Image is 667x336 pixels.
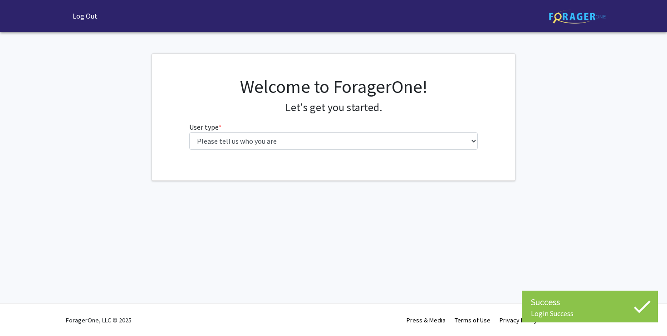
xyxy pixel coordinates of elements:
div: Success [531,295,649,309]
a: Privacy Policy [500,316,537,324]
a: Press & Media [407,316,446,324]
div: ForagerOne, LLC © 2025 [66,304,132,336]
img: ForagerOne Logo [549,10,606,24]
a: Terms of Use [455,316,490,324]
h4: Let's get you started. [189,101,478,114]
div: Login Success [531,309,649,318]
label: User type [189,122,221,132]
h1: Welcome to ForagerOne! [189,76,478,97]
